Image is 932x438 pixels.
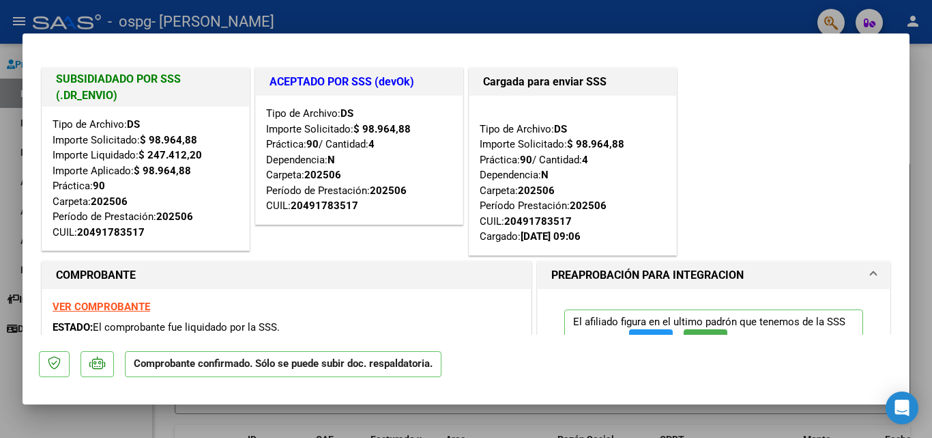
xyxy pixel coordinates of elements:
strong: COMPROBANTE [56,269,136,282]
h1: ACEPTADO POR SSS (devOk) [270,74,449,90]
strong: $ 98.964,88 [567,138,624,150]
div: Tipo de Archivo: Importe Solicitado: Importe Liquidado: Importe Aplicado: Práctica: Carpeta: Perí... [53,117,239,240]
strong: 202506 [370,184,407,197]
strong: 202506 [156,210,193,223]
span: ESTADO: [53,321,93,333]
button: SSS [684,329,727,355]
strong: 202506 [91,195,128,208]
h1: Cargada para enviar SSS [483,74,662,90]
strong: $ 98.964,88 [140,134,197,146]
strong: N [327,154,335,166]
strong: 202506 [304,169,341,181]
div: Tipo de Archivo: Importe Solicitado: Práctica: / Cantidad: Dependencia: Carpeta: Período de Prest... [266,106,452,214]
strong: $ 98.964,88 [134,165,191,177]
button: FTP [629,329,673,355]
strong: 4 [368,138,375,150]
div: 20491783517 [291,198,358,214]
div: 20491783517 [77,225,145,241]
strong: 202506 [518,184,555,197]
strong: 4 [582,154,588,166]
strong: 90 [93,180,105,192]
h1: SUBSIDIADADO POR SSS (.DR_ENVIO) [56,71,235,104]
strong: N [541,169,549,181]
strong: $ 98.964,88 [353,123,411,135]
strong: [DATE] 09:06 [521,230,581,243]
p: Comprobante confirmado. Sólo se puede subir doc. respaldatoria. [125,351,441,378]
div: Tipo de Archivo: Importe Solicitado: Práctica: / Cantidad: Dependencia: Carpeta: Período Prestaci... [480,106,666,245]
a: VER COMPROBANTE [53,301,150,313]
div: Open Intercom Messenger [886,392,918,424]
strong: $ 247.412,20 [139,149,202,161]
p: El afiliado figura en el ultimo padrón que tenemos de la SSS de [564,310,863,361]
strong: DS [554,123,567,135]
span: El comprobante fue liquidado por la SSS. [93,321,280,333]
strong: DS [127,118,140,131]
strong: 90 [306,138,319,150]
strong: DS [340,107,353,120]
strong: 90 [520,154,532,166]
mat-expansion-panel-header: PREAPROBACIÓN PARA INTEGRACION [538,262,890,289]
strong: 202506 [570,200,607,212]
h1: PREAPROBACIÓN PARA INTEGRACION [551,267,744,284]
div: 20491783517 [504,214,572,230]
